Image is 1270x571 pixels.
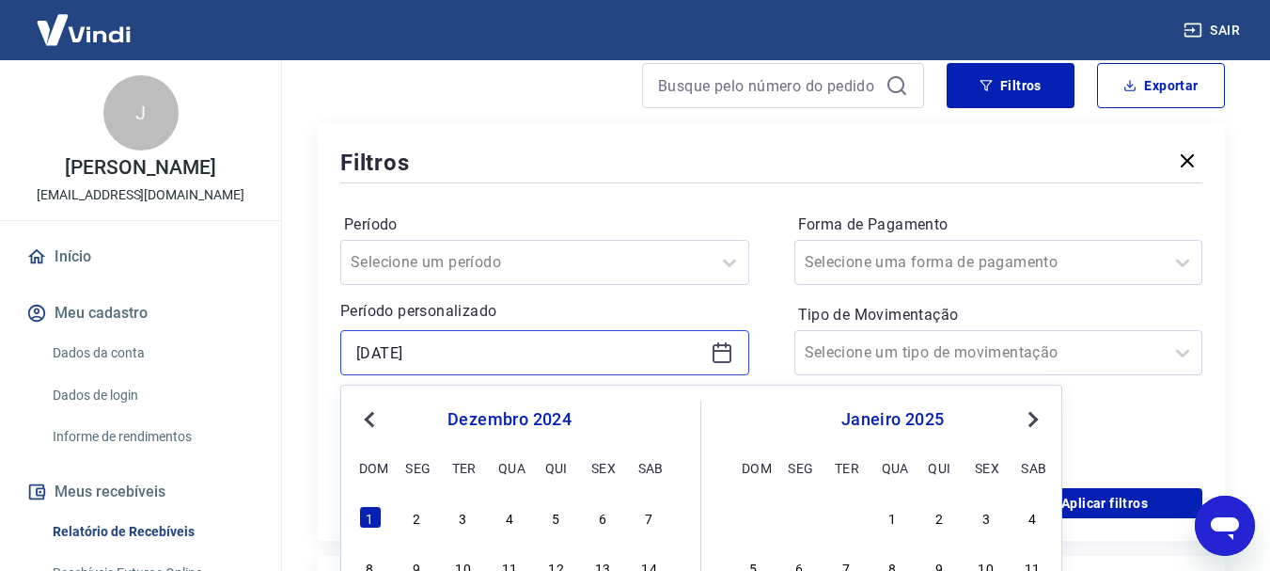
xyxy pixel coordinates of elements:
button: Aplicar filtros [1007,488,1202,518]
button: Previous Month [358,408,381,431]
div: Choose sábado, 4 de janeiro de 2025 [1021,506,1043,529]
div: sab [638,456,661,479]
p: Período personalizado [340,300,749,323]
input: Data inicial [356,339,703,367]
div: Choose terça-feira, 3 de dezembro de 2024 [452,506,475,529]
label: Período [344,214,745,236]
div: Choose sexta-feira, 3 de janeiro de 2025 [975,506,997,529]
div: sex [975,456,997,479]
div: sab [1021,456,1043,479]
div: Choose quinta-feira, 5 de dezembro de 2024 [545,506,568,529]
div: qua [882,456,904,479]
label: Forma de Pagamento [798,214,1199,236]
div: sex [591,456,614,479]
button: Exportar [1097,63,1225,108]
div: J [103,75,179,151]
button: Sair [1180,13,1247,48]
div: ter [835,456,857,479]
input: Busque pelo número do pedido [658,71,878,100]
button: Meus recebíveis [23,471,259,513]
div: qui [545,456,568,479]
button: Meu cadastro [23,293,259,334]
a: Relatório de Recebíveis [45,513,259,551]
div: qua [498,456,521,479]
div: Choose domingo, 1 de dezembro de 2024 [359,506,382,529]
a: Dados de login [45,376,259,415]
button: Next Month [1022,408,1044,431]
label: Tipo de Movimentação [798,304,1199,326]
div: seg [788,456,810,479]
div: Choose quarta-feira, 4 de dezembro de 2024 [498,506,521,529]
div: Choose quarta-feira, 1 de janeiro de 2025 [882,506,904,529]
iframe: Botão para abrir a janela de mensagens [1195,496,1255,556]
div: Choose domingo, 29 de dezembro de 2024 [742,506,764,529]
h5: Filtros [340,148,410,178]
p: [PERSON_NAME] [65,158,215,178]
div: Choose terça-feira, 31 de dezembro de 2024 [835,506,857,529]
div: dom [742,456,764,479]
div: janeiro 2025 [739,408,1046,431]
a: Informe de rendimentos [45,418,259,456]
img: Vindi [23,1,145,58]
div: Choose sexta-feira, 6 de dezembro de 2024 [591,506,614,529]
a: Início [23,236,259,278]
div: Choose quinta-feira, 2 de janeiro de 2025 [928,506,950,529]
div: seg [405,456,428,479]
a: Dados da conta [45,334,259,373]
div: qui [928,456,950,479]
div: ter [452,456,475,479]
div: Choose segunda-feira, 2 de dezembro de 2024 [405,506,428,529]
p: [EMAIL_ADDRESS][DOMAIN_NAME] [37,185,244,205]
div: dom [359,456,382,479]
div: Choose sábado, 7 de dezembro de 2024 [638,506,661,529]
div: Choose segunda-feira, 30 de dezembro de 2024 [788,506,810,529]
button: Filtros [947,63,1074,108]
div: dezembro 2024 [356,408,663,431]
